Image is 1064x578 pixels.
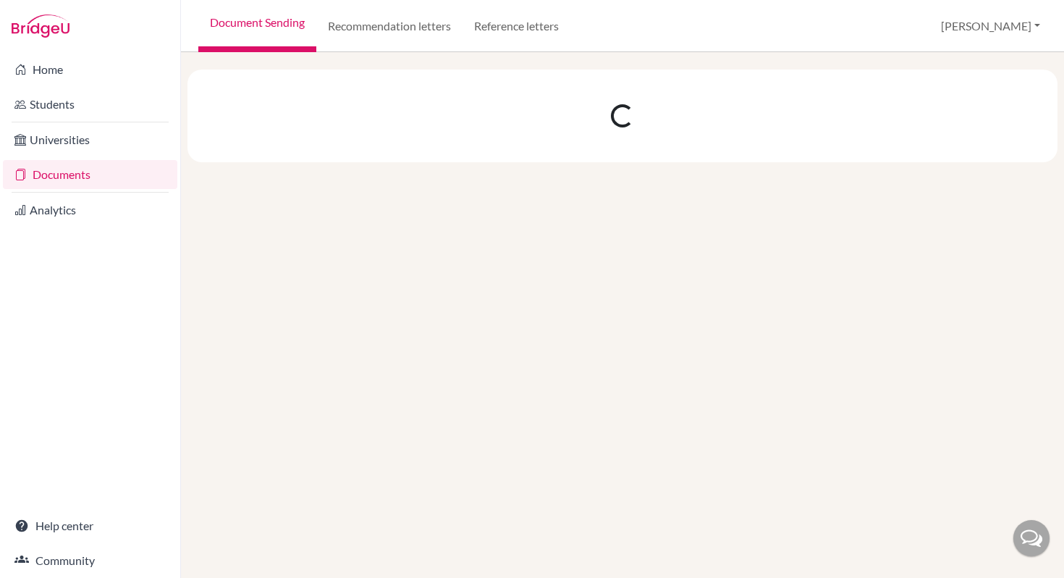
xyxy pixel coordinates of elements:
a: Students [3,90,177,119]
img: Bridge-U [12,14,69,38]
a: Analytics [3,196,177,225]
a: Home [3,55,177,84]
a: Universities [3,125,177,154]
a: Community [3,546,177,575]
button: [PERSON_NAME] [934,12,1047,40]
a: Help center [3,511,177,540]
span: Help [33,10,63,23]
a: Documents [3,160,177,189]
